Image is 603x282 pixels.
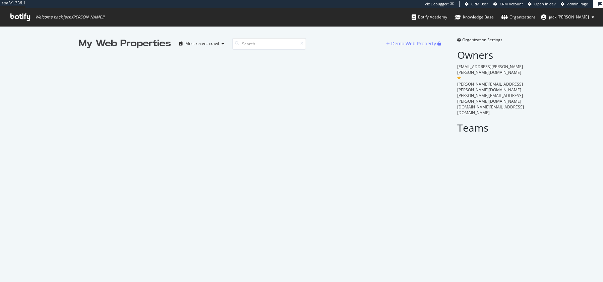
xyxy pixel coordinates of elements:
a: Knowledge Base [455,8,494,26]
span: Open in dev [534,1,556,6]
button: Most recent crawl [176,38,227,49]
span: [PERSON_NAME][EMAIL_ADDRESS][PERSON_NAME][DOMAIN_NAME] [457,81,523,93]
span: Welcome back, jack.[PERSON_NAME] ! [35,14,104,20]
span: [PERSON_NAME][EMAIL_ADDRESS][PERSON_NAME][DOMAIN_NAME] [457,93,523,104]
div: My Web Properties [79,37,171,50]
a: CRM Account [493,1,523,7]
div: Organizations [501,14,536,20]
div: Viz Debugger: [425,1,449,7]
a: Admin Page [561,1,588,7]
a: Open in dev [528,1,556,7]
span: Organization Settings [462,37,502,43]
a: Botify Academy [412,8,447,26]
h2: Owners [457,49,525,60]
span: CRM User [471,1,488,6]
span: [DOMAIN_NAME][EMAIL_ADDRESS][DOMAIN_NAME] [457,104,524,115]
span: CRM Account [500,1,523,6]
div: Knowledge Base [455,14,494,20]
div: Most recent crawl [185,42,219,46]
a: Organizations [501,8,536,26]
h2: Teams [457,122,525,133]
span: jack.barnett [549,14,589,20]
div: Botify Academy [412,14,447,20]
button: Demo Web Property [386,38,437,49]
a: Demo Web Property [386,41,437,46]
div: Demo Web Property [391,40,436,47]
a: CRM User [465,1,488,7]
span: Admin Page [567,1,588,6]
span: [EMAIL_ADDRESS][PERSON_NAME][PERSON_NAME][DOMAIN_NAME] [457,64,523,75]
button: jack.[PERSON_NAME] [536,12,600,22]
input: Search [232,38,306,50]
